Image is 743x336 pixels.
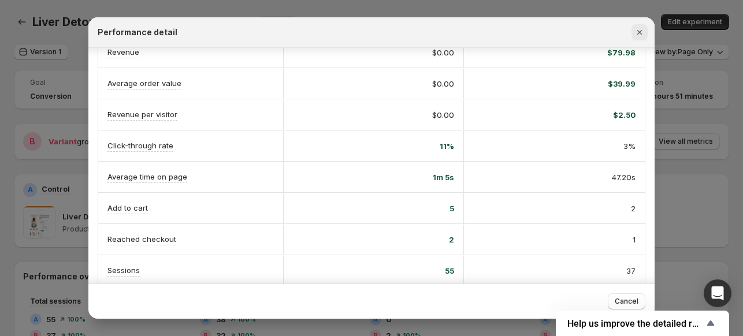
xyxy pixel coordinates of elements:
[615,297,638,306] span: Cancel
[107,77,181,89] p: Average order value
[612,171,636,183] span: 47.20s
[107,171,187,182] p: Average time on page
[449,203,454,214] span: 5
[432,78,454,89] span: $0.00
[440,140,454,152] span: 11%
[449,234,454,245] span: 2
[432,109,454,121] span: $0.00
[607,47,636,58] span: $79.98
[445,265,454,277] span: 55
[631,203,636,214] span: 2
[567,318,704,329] span: Help us improve the detailed report for A/B campaigns
[633,234,636,245] span: 1
[567,316,718,330] button: Show survey - Help us improve the detailed report for A/B campaigns
[608,78,636,89] span: $39.99
[631,24,648,40] button: Close
[107,233,176,245] p: Reached checkout
[98,27,177,38] h2: Performance detail
[623,140,636,152] span: 3%
[107,109,177,120] p: Revenue per visitor
[608,293,645,309] button: Cancel
[107,202,148,214] p: Add to cart
[704,279,731,307] div: Open Intercom Messenger
[107,46,139,58] p: Revenue
[107,140,173,151] p: Click-through rate
[626,265,636,277] span: 37
[432,47,454,58] span: $0.00
[107,264,140,276] p: Sessions
[613,109,636,121] span: $2.50
[433,171,454,183] span: 1m 5s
